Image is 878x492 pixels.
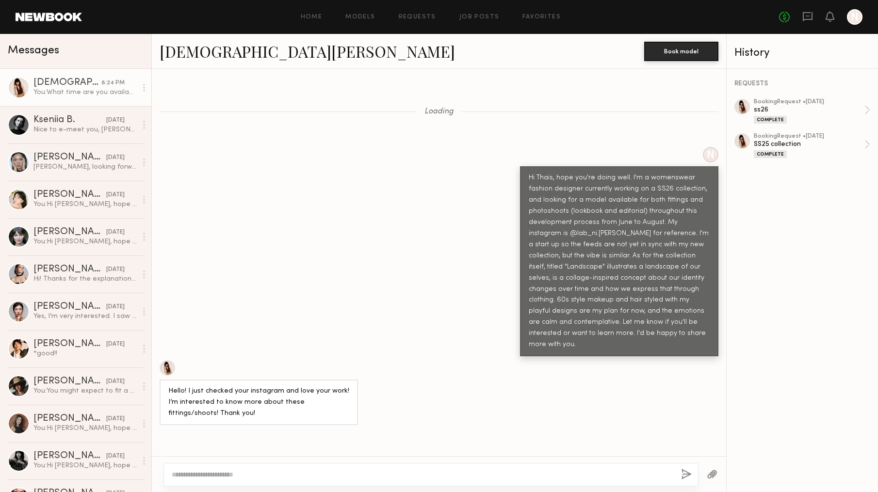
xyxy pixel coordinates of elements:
div: [PERSON_NAME] [33,190,106,200]
div: [PERSON_NAME] [33,302,106,312]
button: Book model [644,42,718,61]
div: Hi Thais, hope you're doing well. I'm a womenswear fashion designer currently working on a SS26 c... [529,173,710,350]
div: You: You might expect to fit a total of 12-14 pieces at each round of fitting, instead of 28. Bec... [33,386,137,396]
div: [DATE] [106,116,125,125]
span: Messages [8,45,59,56]
a: Requests [399,14,436,20]
div: [DATE] [106,153,125,162]
a: Book model [644,47,718,55]
div: Complete [754,150,787,158]
div: [PERSON_NAME] [33,377,106,386]
div: booking Request • [DATE] [754,133,864,140]
a: bookingRequest •[DATE]SS25 collectionComplete [754,133,870,158]
div: Kseniia B. [33,115,106,125]
div: Nice to e-meet you, [PERSON_NAME]! I’m currently in [GEOGRAPHIC_DATA], but I go back to LA pretty... [33,125,137,134]
div: [DATE] [106,228,125,237]
a: bookingRequest •[DATE]ss26Complete [754,99,870,124]
div: [PERSON_NAME] [33,339,106,349]
div: [PERSON_NAME] [33,414,106,424]
a: N [847,9,862,25]
div: You: Hi [PERSON_NAME], hope you're doing well. I'm a womenswear fashion designer currently workin... [33,200,137,209]
div: REQUESTS [734,80,870,87]
div: [PERSON_NAME] [33,265,106,274]
div: 8:24 PM [101,79,125,88]
div: [DATE] [106,452,125,461]
div: You: What time are you available [DATE]? would afternoon work for you for the fitting? [33,88,137,97]
div: Hi! Thanks for the explanation — that really helps. I’m interested! I just moved to Downtown, so ... [33,274,137,284]
div: Yes, I’m very interested. I saw your instagram and your work looks beautiful. [33,312,137,321]
a: Job Posts [459,14,500,20]
div: [DATE] [106,265,125,274]
div: [DEMOGRAPHIC_DATA][PERSON_NAME] [33,78,101,88]
a: Models [345,14,375,20]
div: booking Request • [DATE] [754,99,864,105]
div: [DATE] [106,302,125,312]
div: [PERSON_NAME], looking forward to another chance! [33,162,137,172]
a: Favorites [522,14,561,20]
div: [PERSON_NAME] [33,153,106,162]
div: You: Hi [PERSON_NAME], hope you're doing well. I'm a womenswear fashion designer currently workin... [33,461,137,470]
div: [DATE] [106,340,125,349]
span: Loading [424,108,454,116]
div: ss26 [754,105,864,114]
div: History [734,48,870,59]
div: [DATE] [106,377,125,386]
div: [PERSON_NAME] [33,227,106,237]
div: Complete [754,116,787,124]
div: *good!! [33,349,137,358]
a: [DEMOGRAPHIC_DATA][PERSON_NAME] [160,41,455,62]
div: [DATE] [106,414,125,424]
div: SS25 collection [754,140,864,149]
div: You: Hi [PERSON_NAME], hope you're doing well. I'm a womenswear fashion designer currently workin... [33,237,137,246]
div: [DATE] [106,190,125,200]
a: Home [301,14,323,20]
div: Hello! I just checked your instagram and love your work! I’m interested to know more about these ... [168,386,349,419]
div: [PERSON_NAME] [33,451,106,461]
div: You: Hi [PERSON_NAME], hope you're doing well. I'm a womenswear fashion designer currently workin... [33,424,137,433]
